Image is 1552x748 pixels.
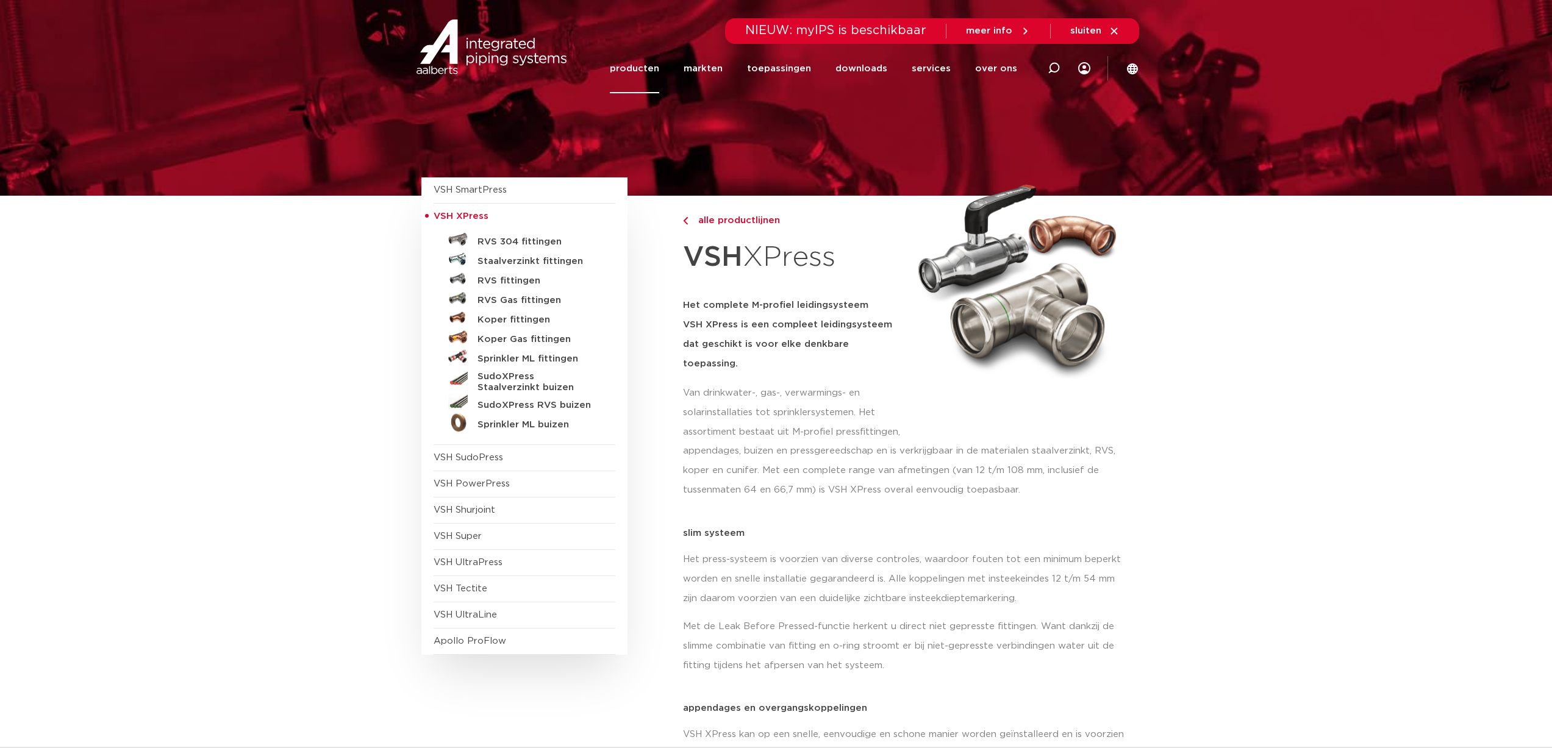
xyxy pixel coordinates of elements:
span: alle productlijnen [691,216,780,225]
h5: SudoXPress Staalverzinkt buizen [477,371,598,393]
a: RVS Gas fittingen [434,288,615,308]
img: chevron-right.svg [683,217,688,225]
a: Koper fittingen [434,308,615,327]
a: VSH PowerPress [434,479,510,488]
span: NIEUW: myIPS is beschikbaar [745,24,926,37]
a: markten [684,44,723,93]
h5: Sprinkler ML buizen [477,419,598,430]
p: Het press-systeem is voorzien van diverse controles, waardoor fouten tot een minimum beperkt word... [683,550,1131,608]
p: slim systeem [683,529,1131,538]
p: Van drinkwater-, gas-, verwarmings- en solarinstallaties tot sprinklersystemen. Het assortiment b... [683,383,904,442]
a: Koper Gas fittingen [434,327,615,347]
a: Sprinkler ML buizen [434,413,615,432]
a: Apollo ProFlow [434,636,506,646]
span: VSH XPress [434,212,488,221]
h5: Het complete M-profiel leidingsysteem VSH XPress is een compleet leidingsysteem dat geschikt is v... [683,296,904,374]
h5: Sprinkler ML fittingen [477,354,598,365]
a: downloads [835,44,887,93]
span: meer info [966,26,1012,35]
a: RVS fittingen [434,269,615,288]
a: VSH Shurjoint [434,505,495,515]
a: RVS 304 fittingen [434,230,615,249]
h5: RVS 304 fittingen [477,237,598,248]
span: sluiten [1070,26,1101,35]
p: appendages en overgangskoppelingen [683,703,1131,713]
h1: XPress [683,234,904,281]
a: over ons [975,44,1017,93]
nav: Menu [610,44,1017,93]
div: my IPS [1078,44,1090,93]
a: services [912,44,951,93]
a: VSH UltraPress [434,558,502,567]
a: Staalverzinkt fittingen [434,249,615,269]
a: meer info [966,26,1031,37]
h5: RVS fittingen [477,276,598,287]
a: VSH Super [434,532,482,541]
strong: VSH [683,243,743,271]
h5: Koper fittingen [477,315,598,326]
h5: SudoXPress RVS buizen [477,400,598,411]
h5: Staalverzinkt fittingen [477,256,598,267]
a: VSH SmartPress [434,185,507,194]
a: SudoXPress Staalverzinkt buizen [434,366,615,393]
a: producten [610,44,659,93]
p: appendages, buizen en pressgereedschap en is verkrijgbaar in de materialen staalverzinkt, RVS, ko... [683,441,1131,500]
a: sluiten [1070,26,1120,37]
a: VSH Tectite [434,584,487,593]
p: Met de Leak Before Pressed-functie herkent u direct niet gepresste fittingen. Want dankzij de sli... [683,617,1131,675]
a: toepassingen [747,44,811,93]
h5: RVS Gas fittingen [477,295,598,306]
a: Sprinkler ML fittingen [434,347,615,366]
a: VSH SudoPress [434,453,503,462]
a: VSH UltraLine [434,610,497,619]
a: alle productlijnen [683,213,904,228]
a: SudoXPress RVS buizen [434,393,615,413]
h5: Koper Gas fittingen [477,334,598,345]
